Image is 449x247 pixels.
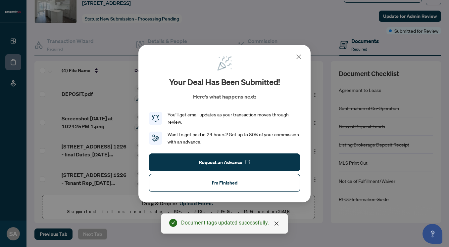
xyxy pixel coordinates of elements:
[193,93,256,101] p: Here’s what happens next:
[149,153,300,171] button: Request an Advance
[168,131,300,145] div: Want to get paid in 24 hours? Get up to 80% of your commission with an advance.
[169,77,280,87] h2: Your deal has been submitted!
[273,220,280,227] a: Close
[168,111,300,126] div: You’ll get email updates as your transaction moves through review.
[169,219,177,227] span: check-circle
[199,157,242,167] span: Request an Advance
[149,174,300,191] button: I'm Finished
[181,219,280,227] div: Document tags updated successfully.
[274,221,279,226] span: close
[423,224,442,244] button: Open asap
[212,177,237,188] span: I'm Finished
